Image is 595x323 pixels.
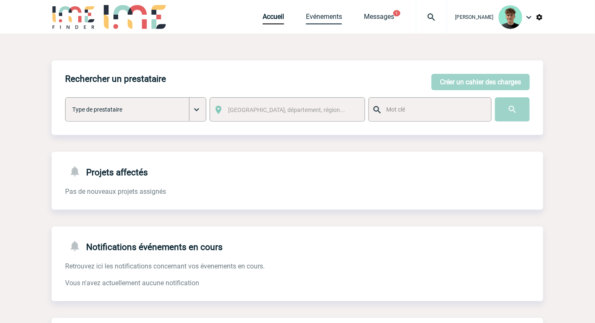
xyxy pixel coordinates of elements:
[68,240,86,252] img: notifications-24-px-g.png
[52,5,95,29] img: IME-Finder
[65,74,166,84] h4: Rechercher un prestataire
[306,13,342,24] a: Evénements
[65,262,265,270] span: Retrouvez ici les notifications concernant vos évenements en cours.
[499,5,522,29] img: 131612-0.png
[263,13,284,24] a: Accueil
[65,188,166,195] span: Pas de nouveaux projets assignés
[455,14,494,20] span: [PERSON_NAME]
[65,240,223,252] h4: Notifications événements en cours
[364,13,394,24] a: Messages
[65,165,148,177] h4: Projets affectés
[68,165,86,177] img: notifications-24-px-g.png
[229,107,345,113] span: [GEOGRAPHIC_DATA], département, région...
[393,10,400,16] button: 1
[384,104,484,115] input: Mot clé
[495,97,530,122] input: Submit
[65,279,199,287] span: Vous n'avez actuellement aucune notification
